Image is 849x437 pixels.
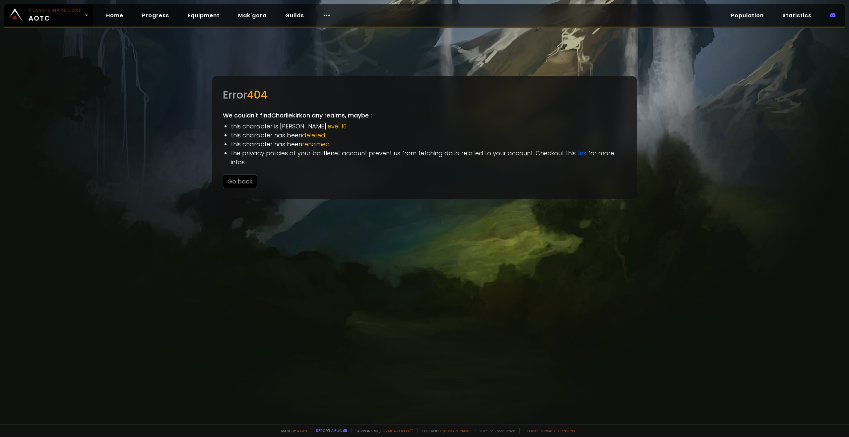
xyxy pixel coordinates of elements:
a: Progress [137,9,174,22]
a: a fan [297,428,307,433]
span: Support me, [351,428,413,433]
div: Error [223,87,626,103]
a: Guilds [280,9,309,22]
button: Go back [223,175,257,188]
a: [DOMAIN_NAME] [443,428,472,433]
a: Consent [558,428,576,433]
span: deleted [302,131,325,139]
span: 404 [247,87,267,102]
span: Checkout [417,428,472,433]
a: link [577,149,586,157]
a: Terms [526,428,539,433]
span: renamed [302,140,330,148]
span: level 10 [326,122,347,130]
a: Equipment [182,9,225,22]
a: Report a bug [316,428,342,433]
span: v. d752d5 - production [476,428,515,433]
a: Mak'gora [233,9,272,22]
a: Classic HardcoreAOTC [4,4,93,27]
a: Buy me a coffee [380,428,413,433]
small: Classic Hardcore [29,7,82,13]
li: this character has been [231,131,626,140]
div: We couldn't find Charliekirk on any realms, maybe : [212,76,637,199]
li: this character has been [231,140,626,149]
span: Made by [277,428,307,433]
span: AOTC [29,7,82,23]
a: Population [726,9,769,22]
a: Privacy [541,428,555,433]
a: Go back [223,177,257,185]
a: Statistics [777,9,817,22]
a: Home [101,9,129,22]
li: this character is [PERSON_NAME] [231,122,626,131]
li: the privacy policies of your battlenet account prevent us from fetching data related to your acco... [231,149,626,167]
